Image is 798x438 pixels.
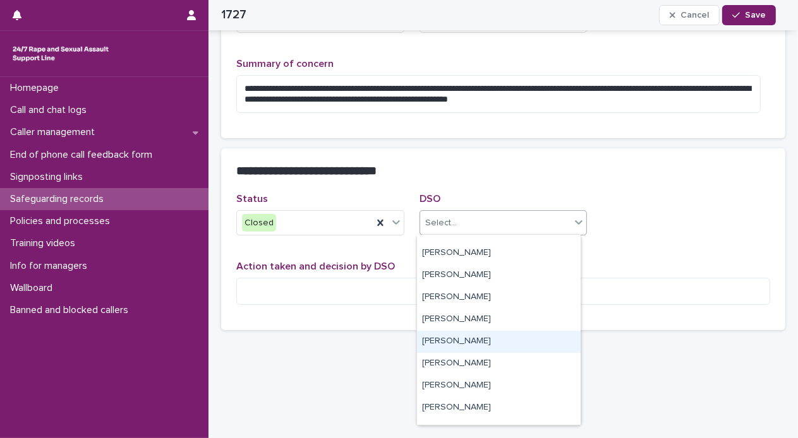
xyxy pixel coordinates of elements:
p: Training videos [5,237,85,249]
div: Lois Penney [417,397,581,419]
span: DSO [420,194,440,204]
div: Closed [242,214,276,232]
p: Caller management [5,126,105,138]
p: End of phone call feedback form [5,149,162,161]
span: Action taken and decision by DSO [236,261,395,271]
p: Banned and blocked callers [5,304,138,316]
p: Wallboard [5,282,63,294]
div: Katie Bray [417,375,581,397]
div: Select... [425,216,457,230]
div: Gerry Jones [417,309,581,331]
p: Homepage [5,82,69,94]
span: Summary of concern [236,59,334,69]
p: Info for managers [5,260,97,272]
span: Save [745,11,766,20]
span: Cancel [680,11,709,20]
button: Cancel [659,5,720,25]
button: Save [722,5,776,25]
p: Signposting links [5,171,93,183]
h2: 1727 [221,8,246,22]
div: Joanna Eccles [417,353,581,375]
p: Policies and processes [5,215,120,227]
div: Hannah Mackenzie [417,331,581,353]
div: Emma Fairhurst [417,287,581,309]
div: Anna Reilly [417,242,581,264]
p: Call and chat logs [5,104,97,116]
img: rhQMoQhaT3yELyF149Cw [10,41,111,66]
span: Status [236,194,268,204]
p: Safeguarding records [5,193,114,205]
div: Claire Brookes [417,264,581,287]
